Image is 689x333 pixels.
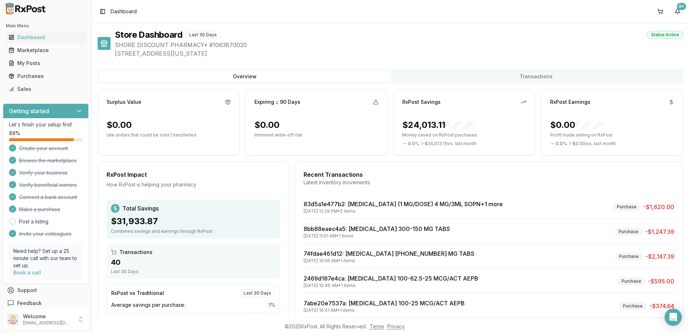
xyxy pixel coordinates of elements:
[9,107,49,115] h3: Getting started
[9,34,83,41] div: Dashboard
[643,203,674,211] span: -$1,620.00
[3,284,89,297] button: Support
[111,269,276,274] div: Last 30 Days
[107,98,141,106] div: Surplus Value
[615,228,642,236] div: Purchase
[3,297,89,310] button: Feedback
[550,132,674,138] p: Profit made selling on RxPost
[111,228,276,234] div: Combined savings and earnings through RxPost
[111,301,185,309] span: Average savings per purchase:
[304,258,474,264] div: [DATE] 10:56 AM • 1 items
[304,300,465,307] a: 7abe20e7537a: [MEDICAL_DATA] 100-25 MCG/ACT AEPB
[254,98,300,106] div: Expiring ≤ 90 Days
[99,71,390,82] button: Overview
[304,170,674,179] div: Recent Transactions
[421,141,477,147] span: ( - $24,013.11 ) vs. last month
[650,302,674,310] span: -$374.64
[613,203,641,211] div: Purchase
[6,31,86,44] a: Dashboard
[569,141,616,147] span: ( - $0.00 ) vs. last month
[185,31,221,39] div: Last 30 Days
[3,3,49,14] img: RxPost Logo
[111,257,276,267] div: 40
[550,119,604,131] div: $0.00
[3,83,89,95] button: Sales
[23,313,73,320] p: Welcome
[111,216,276,227] div: $31,933.87
[408,141,419,147] span: 0.0 %
[304,225,450,232] a: 8bb88eaec4a5: [MEDICAL_DATA] 300-150 MG TABS
[618,277,645,285] div: Purchase
[17,300,42,307] span: Feedback
[254,119,280,131] div: $0.00
[9,73,83,80] div: Purchases
[304,307,465,313] div: [DATE] 10:41 AM • 1 items
[115,49,683,58] span: [STREET_ADDRESS][US_STATE]
[240,289,275,297] div: Last 30 Days
[19,169,67,176] span: Verify your business
[119,249,153,256] span: Transactions
[254,132,379,138] p: Imminent write-off risk
[304,275,478,282] a: 2469d187e4ca: [MEDICAL_DATA] 100-62.5-25 MCG/ACT AEPB
[370,323,384,329] a: Terms
[111,8,137,15] span: Dashboard
[387,323,405,329] a: Privacy
[122,204,159,213] span: Total Savings
[19,181,77,189] span: Verify beneficial owners
[3,57,89,69] button: My Posts
[115,41,683,49] span: SHORE DISCOUNT PHARMACY • # 1063870020
[9,130,20,137] span: 88 %
[615,253,643,260] div: Purchase
[23,320,73,326] p: [EMAIL_ADDRESS][DOMAIN_NAME]
[646,252,674,261] span: -$2,147.39
[9,47,83,54] div: Marketplace
[390,71,682,82] button: Transactions
[6,44,86,57] a: Marketplace
[556,141,567,147] span: 0.0 %
[647,31,683,39] div: Status: Active
[672,6,683,17] button: 9+
[19,206,60,213] span: Make a purchase
[9,85,83,93] div: Sales
[3,32,89,43] button: Dashboard
[107,132,231,138] p: Idle dollars that could be sold / transferred
[402,119,474,131] div: $24,013.11
[9,60,83,67] div: My Posts
[6,83,86,96] a: Sales
[304,208,503,214] div: [DATE] 12:29 PM • 2 items
[645,227,674,236] span: -$1,247.39
[19,145,68,152] span: Create your account
[648,277,674,286] span: -$595.00
[107,119,132,131] div: $0.00
[6,70,86,83] a: Purchases
[304,179,674,186] div: Latest inventory movements
[19,157,77,164] span: Browse the marketplace
[13,269,41,276] a: Book a call
[19,230,71,237] span: Invite your colleagues
[7,314,19,325] img: User avatar
[677,3,686,10] div: 9+
[304,250,474,257] a: 74fdae461d12: [MEDICAL_DATA] [PHONE_NUMBER] MG TABS
[402,132,526,138] p: Money saved on RxPost purchases
[19,218,48,225] a: Post a listing
[111,8,137,15] nav: breadcrumb
[619,302,647,310] div: Purchase
[107,170,280,179] div: RxPost Impact
[9,121,83,128] p: Let's finish your setup first!
[402,98,441,106] div: RxPost Savings
[304,200,503,208] a: 83d5a1e477b2: [MEDICAL_DATA] (1 MG/DOSE) 4 MG/3ML SOPN+1 more
[665,309,682,326] div: Open Intercom Messenger
[13,248,78,269] p: Need help? Set up a 25 minute call with our team to set up.
[6,23,86,29] h2: Main Menu
[268,301,275,309] span: 1 %
[115,29,182,41] h1: Store Dashboard
[19,194,77,201] span: Connect a bank account
[304,233,450,239] div: [DATE] 11:01 AM • 1 items
[3,70,89,82] button: Purchases
[111,290,164,297] div: RxPost vs Traditional
[550,98,590,106] div: RxPost Earnings
[3,45,89,56] button: Marketplace
[107,181,280,188] div: How RxPost is helping your pharmacy
[304,283,478,288] div: [DATE] 10:46 AM • 1 items
[6,57,86,70] a: My Posts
